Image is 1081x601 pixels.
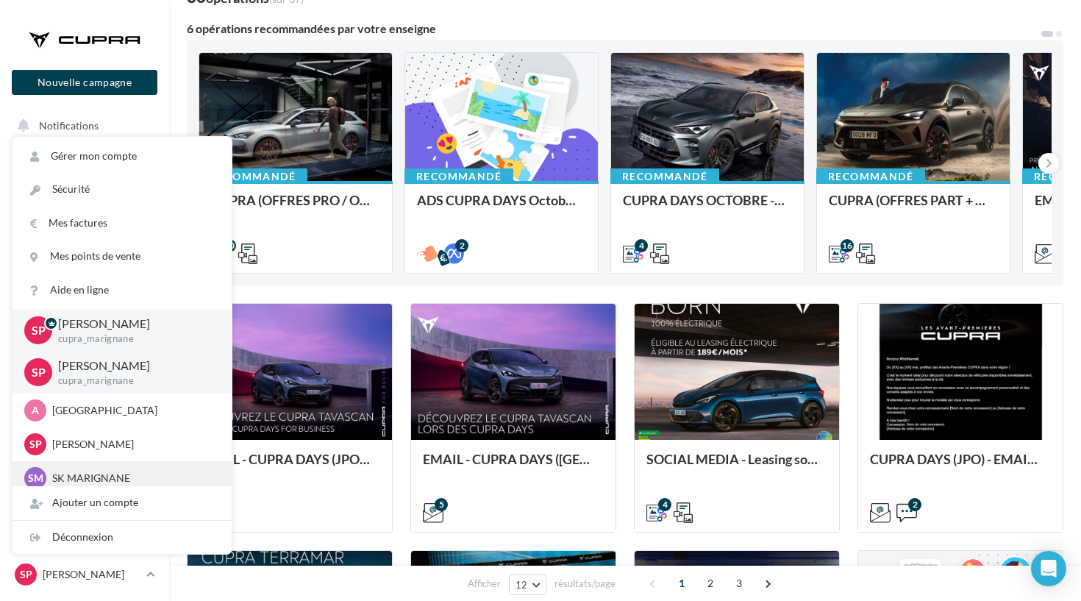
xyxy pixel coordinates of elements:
[435,498,448,511] div: 5
[58,358,208,374] p: [PERSON_NAME]
[1031,551,1066,586] div: Open Intercom Messenger
[9,147,160,178] a: Opérations
[727,572,751,595] span: 3
[199,452,380,481] div: EMAIL - CUPRA DAYS (JPO) Fleet Générique
[13,521,232,554] div: Déconnexion
[9,221,160,252] a: Visibilité en ligne
[32,364,46,381] span: Sp
[52,471,214,486] p: SK MARIGNANE
[623,193,792,222] div: CUPRA DAYS OCTOBRE - SOME
[52,437,214,452] p: [PERSON_NAME]
[554,577,616,591] span: résultats/page
[699,572,722,595] span: 2
[841,239,854,252] div: 16
[829,193,998,222] div: CUPRA (OFFRES PART + USP / OCT) - SOCIAL MEDIA
[670,572,693,595] span: 1
[9,294,160,325] a: Campagnes
[187,23,1040,35] div: 6 opérations recommandées par votre enseigne
[32,322,46,339] span: Sp
[468,577,501,591] span: Afficher
[13,486,232,519] div: Ajouter un compte
[404,168,513,185] div: Recommandé
[610,168,719,185] div: Recommandé
[13,173,232,206] a: Sécurité
[9,331,160,362] a: Contacts
[509,575,546,595] button: 12
[455,239,468,252] div: 2
[32,403,39,418] span: A
[816,168,925,185] div: Recommandé
[12,561,157,588] a: Sp [PERSON_NAME]
[52,403,214,418] p: [GEOGRAPHIC_DATA]
[58,374,208,388] p: cupra_marignane
[9,183,160,215] a: Boîte de réception1
[20,567,32,582] span: Sp
[58,316,208,332] p: [PERSON_NAME]
[29,437,42,452] span: Sp
[13,140,232,173] a: Gérer mon compte
[12,70,157,95] button: Nouvelle campagne
[13,207,232,240] a: Mes factures
[9,110,154,141] button: Notifications
[423,452,604,481] div: EMAIL - CUPRA DAYS ([GEOGRAPHIC_DATA]) Private Générique
[13,240,232,273] a: Mes points de vente
[9,368,160,399] a: Médiathèque
[9,258,160,289] a: SMS unitaire
[39,119,99,132] span: Notifications
[13,274,232,307] a: Aide en ligne
[43,567,140,582] p: [PERSON_NAME]
[646,452,827,481] div: SOCIAL MEDIA - Leasing social électrique - CUPRA Born
[635,239,648,252] div: 4
[211,193,380,222] div: CUPRA (OFFRES PRO / OCT) - SOCIAL MEDIA
[908,498,921,511] div: 2
[58,332,208,346] p: cupra_marignane
[9,404,160,435] a: Calendrier
[9,441,160,484] a: PERSONNALISATION PRINT
[870,452,1051,481] div: CUPRA DAYS (JPO) - EMAIL + SMS
[515,579,528,591] span: 12
[199,168,307,185] div: Recommandé
[28,471,43,486] span: SM
[658,498,671,511] div: 4
[417,193,586,222] div: ADS CUPRA DAYS Octobre 2025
